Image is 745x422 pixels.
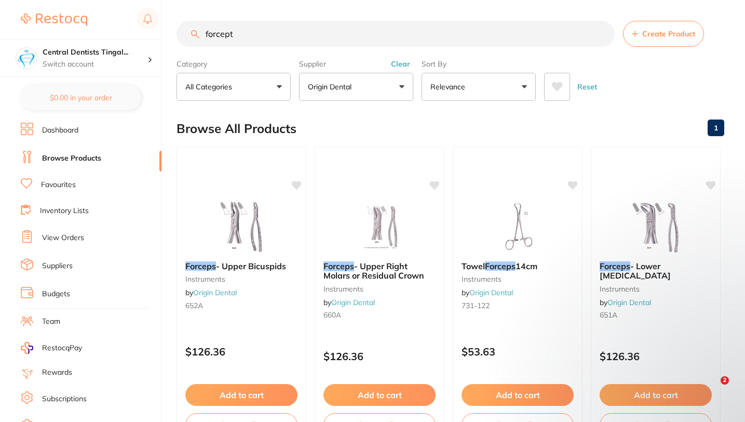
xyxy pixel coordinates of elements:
[422,59,536,69] label: Sort By
[42,394,87,404] a: Subscriptions
[462,261,574,271] b: Towel Forceps 14cm
[462,346,574,358] p: $53.63
[185,275,297,283] small: instruments
[532,168,740,394] iframe: Intercom notifications message
[485,261,516,271] em: Forceps
[323,261,354,271] em: Forceps
[42,343,82,353] span: RestocqPay
[42,233,84,243] a: View Orders
[623,21,704,47] button: Create Product
[43,59,147,70] p: Switch account
[462,275,574,283] small: instruments
[177,59,291,69] label: Category
[40,206,89,216] a: Inventory Lists
[16,48,37,69] img: Central Dentists Tingalpa
[574,73,600,101] button: Reset
[185,288,237,297] span: by
[177,73,291,101] button: All Categories
[462,301,490,310] span: 731-122
[642,30,695,38] span: Create Product
[323,261,436,281] b: Forceps - Upper Right Molars or Residual Crown
[21,342,33,354] img: RestocqPay
[208,201,275,253] img: Forceps - Upper Bicuspids
[721,376,729,385] span: 2
[346,201,413,253] img: Forceps - Upper Right Molars or Residual Crown
[185,82,236,92] p: All Categories
[42,153,101,164] a: Browse Products
[462,384,574,406] button: Add to cart
[185,346,297,358] p: $126.36
[21,8,87,32] a: Restocq Logo
[323,285,436,293] small: instruments
[422,73,536,101] button: Relevance
[331,298,375,307] a: Origin Dental
[177,21,615,47] input: Search Products
[42,367,72,378] a: Rewards
[699,376,724,401] iframe: Intercom live chat
[388,59,413,69] button: Clear
[323,310,341,320] span: 660A
[42,261,73,271] a: Suppliers
[430,82,469,92] p: Relevance
[42,289,70,299] a: Budgets
[708,117,724,138] a: 1
[323,298,375,307] span: by
[323,384,436,406] button: Add to cart
[600,384,712,406] button: Add to cart
[185,261,216,271] em: Forceps
[177,122,296,136] h2: Browse All Products
[21,14,87,26] img: Restocq Logo
[21,342,82,354] a: RestocqPay
[516,261,537,271] span: 14cm
[323,350,436,362] p: $126.36
[21,85,141,110] button: $0.00 in your order
[185,261,297,271] b: Forceps - Upper Bicuspids
[216,261,286,271] span: - Upper Bicuspids
[469,288,513,297] a: Origin Dental
[308,82,356,92] p: Origin Dental
[299,73,413,101] button: Origin Dental
[43,47,147,58] h4: Central Dentists Tingalpa
[462,261,485,271] span: Towel
[41,180,76,190] a: Favourites
[185,301,203,310] span: 652A
[484,201,551,253] img: Towel Forceps 14cm
[193,288,237,297] a: Origin Dental
[185,384,297,406] button: Add to cart
[299,59,413,69] label: Supplier
[462,288,513,297] span: by
[42,125,78,136] a: Dashboard
[323,261,424,281] span: - Upper Right Molars or Residual Crown
[42,316,60,327] a: Team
